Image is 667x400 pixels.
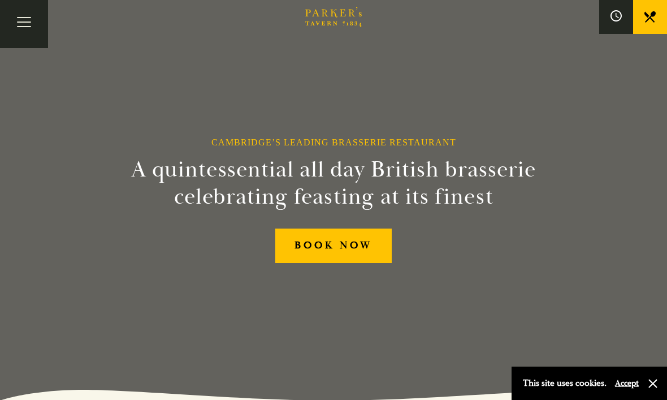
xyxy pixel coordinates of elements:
[647,378,659,389] button: Close and accept
[121,156,546,210] h2: A quintessential all day British brasserie celebrating feasting at its finest
[275,229,392,263] a: BOOK NOW
[211,137,456,148] h1: Cambridge’s Leading Brasserie Restaurant
[615,378,639,389] button: Accept
[523,375,607,392] p: This site uses cookies.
